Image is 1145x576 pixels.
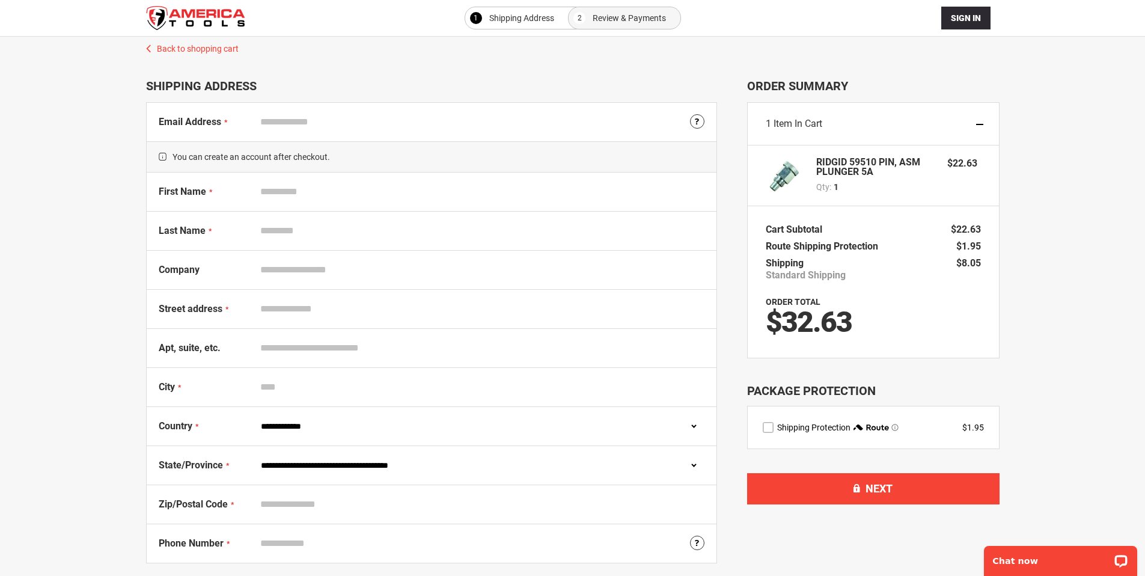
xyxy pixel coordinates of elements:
[134,37,1012,55] a: Back to shopping cart
[159,303,222,314] span: Street address
[146,6,245,30] a: store logo
[766,257,804,269] span: Shipping
[146,6,245,30] img: America Tools
[159,264,200,275] span: Company
[159,116,221,127] span: Email Address
[146,79,717,93] div: Shipping Address
[578,11,582,25] span: 2
[766,158,802,194] img: RIDGID 59510 PIN, ASM PLUNGER 5A
[159,420,192,432] span: Country
[747,79,1000,93] span: Order Summary
[766,221,828,238] th: Cart Subtotal
[159,381,175,393] span: City
[489,11,554,25] span: Shipping Address
[159,459,223,471] span: State/Province
[766,118,771,129] span: 1
[766,269,846,281] span: Standard Shipping
[976,538,1145,576] iframe: LiveChat chat widget
[159,342,221,354] span: Apt, suite, etc.
[474,11,478,25] span: 1
[159,498,228,510] span: Zip/Postal Code
[951,224,981,235] span: $22.63
[866,482,893,495] span: Next
[941,7,991,29] button: Sign In
[159,538,224,549] span: Phone Number
[147,141,716,173] span: You can create an account after checkout.
[834,181,838,193] span: 1
[159,186,206,197] span: First Name
[891,424,899,431] span: Learn more
[766,297,820,307] strong: Order Total
[816,182,829,192] span: Qty
[951,13,981,23] span: Sign In
[763,421,984,434] div: route shipping protection selector element
[816,158,936,177] strong: RIDGID 59510 PIN, ASM PLUNGER 5A
[766,305,852,339] span: $32.63
[774,118,822,129] span: Item in Cart
[159,225,206,236] span: Last Name
[766,238,884,255] th: Route Shipping Protection
[593,11,666,25] span: Review & Payments
[956,257,981,269] span: $8.05
[777,423,850,432] span: Shipping Protection
[956,241,981,252] span: $1.95
[747,382,1000,400] div: Package Protection
[962,421,984,434] div: $1.95
[947,158,977,169] span: $22.63
[747,473,1000,504] button: Next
